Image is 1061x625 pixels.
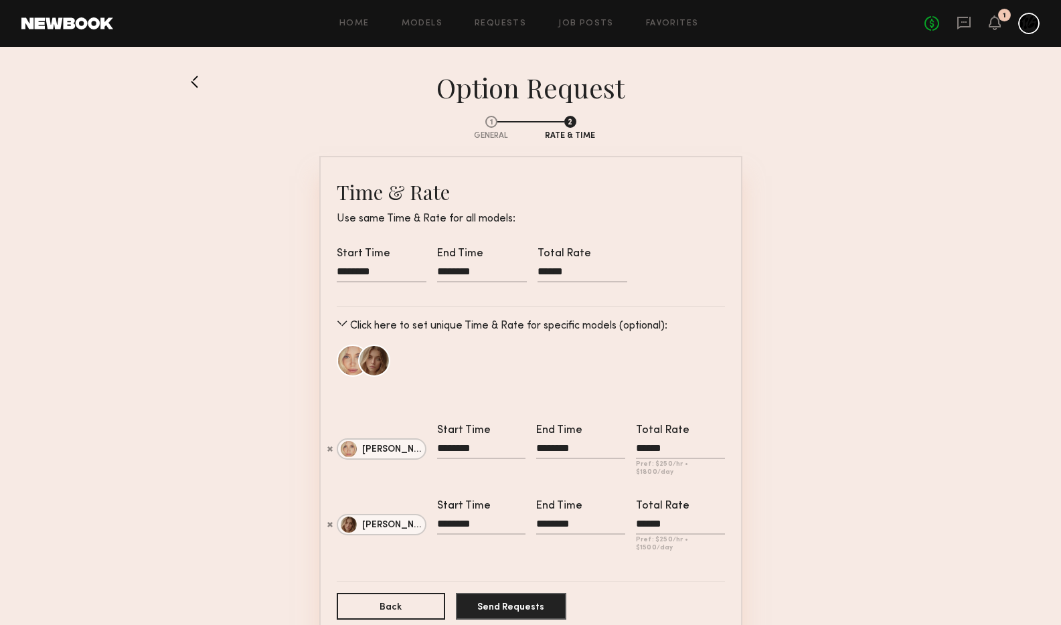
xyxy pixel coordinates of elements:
[485,116,497,128] div: 1
[636,501,725,512] div: Total Rate
[436,71,625,104] h1: option Request
[437,501,526,512] div: Start Time
[636,536,725,552] div: Pref: $ 250 /hr • $ 1500 /day
[402,19,442,28] a: Models
[636,442,725,459] input: Total RatePref: $250/hr • $1800/day
[636,518,725,535] input: Total RatePref: $250/hr • $1500/day
[538,248,627,260] div: Total Rate
[337,593,445,620] button: Back
[474,132,508,141] span: General
[337,318,725,334] div: Click here to set unique Time & Rate for specific models (optional):
[536,501,625,512] div: End Time
[437,425,526,436] div: Start Time
[350,318,667,334] p: Click here to set unique Time & Rate for specific models (optional):
[636,425,725,436] div: Total Rate
[538,266,627,282] input: Total Rate
[339,19,370,28] a: Home
[362,521,422,530] span: Marta P.
[646,19,699,28] a: Favorites
[536,425,625,436] div: End Time
[558,19,614,28] a: Job Posts
[636,460,725,476] div: Pref: $ 250 /hr • $ 1800 /day
[362,445,422,454] span: Louise B.
[456,593,566,620] button: Send Requests
[1003,12,1006,19] div: 1
[564,116,576,128] div: 2
[437,248,527,260] div: End Time
[337,179,725,205] h2: Time & Rate
[545,132,595,141] span: Rate & Time
[475,19,526,28] a: Requests
[337,248,426,260] div: Start Time
[337,211,725,227] p: Use same Time & Rate for all models:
